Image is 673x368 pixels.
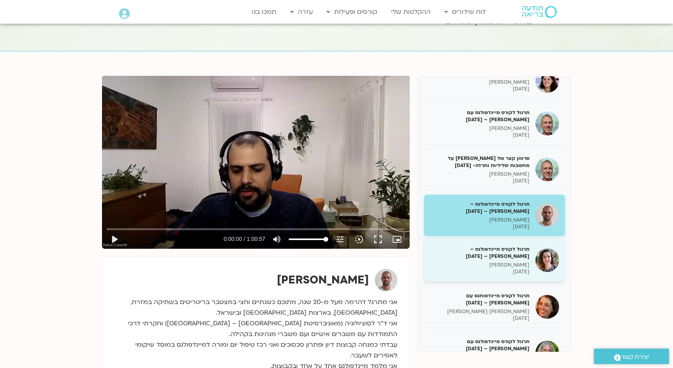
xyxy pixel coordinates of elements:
img: תרגול לקורס מיינדפולנס – דקל קנטי – 5/3/25 [535,203,559,227]
p: [PERSON_NAME] [430,262,529,268]
img: תרגול לקורס מיינדפולנס – יעל קונטי – 5/3/25 [535,248,559,272]
img: סרטון קצר של ניב אידלמן על מחשבות שליליות וחרדה- 05/03/25 [535,158,559,181]
a: קורסים ופעילות [323,4,381,19]
p: [PERSON_NAME] [430,79,529,86]
h5: תרגול לקורס מיינדפולנס – [PERSON_NAME] – [DATE] [430,201,529,215]
img: איך לתרגל מיינדפולנס? [535,69,559,93]
p: [PERSON_NAME] [430,125,529,132]
p: [PERSON_NAME] [430,217,529,223]
h5: תרגול לקורס מיינדפולנס עם [PERSON_NAME] – [DATE] [430,109,529,123]
a: לוח שידורים [440,4,490,19]
img: תרגול לקורס מיינדפולנס עם ניב אידלמן – 05/03/25 [535,112,559,135]
img: תודעה בריאה [522,6,557,18]
a: תמכו בנו [248,4,280,19]
img: תרגול לקורס מיינדפולנס עם אודליה וינברג – 07/03/25 [535,341,559,364]
img: דקל קנטי [375,269,397,291]
a: ההקלטות שלי [387,4,435,19]
h5: סרטון קצר של [PERSON_NAME] על מחשבות שליליות וחרדה- [DATE] [430,155,529,169]
p: [DATE] [430,223,529,230]
h5: תרגול לקורס מיינדפולנס – [PERSON_NAME] – [DATE] [430,246,529,260]
p: [PERSON_NAME] [PERSON_NAME] [430,308,529,315]
strong: [PERSON_NAME] [277,272,369,287]
p: [DATE] [430,178,529,184]
img: תרגול לקורס מיינדפוחנס עם סיגל בירן – 06/03/25 [535,295,559,319]
h5: תרגול לקורס מיינדפוחנס עם [PERSON_NAME] – [DATE] [430,292,529,306]
p: [PERSON_NAME] [430,171,529,178]
p: [DATE] [430,86,529,92]
p: [DATE] [430,315,529,322]
span: יצירת קשר [621,352,649,362]
span: בהנחיית [496,14,532,28]
a: יצירת קשר [594,349,669,364]
p: [DATE] [430,268,529,275]
h5: תרגול לקורס מיינדפולנס עם [PERSON_NAME] – [DATE] [430,338,529,352]
p: [DATE] [430,132,529,139]
a: עזרה [286,4,317,19]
